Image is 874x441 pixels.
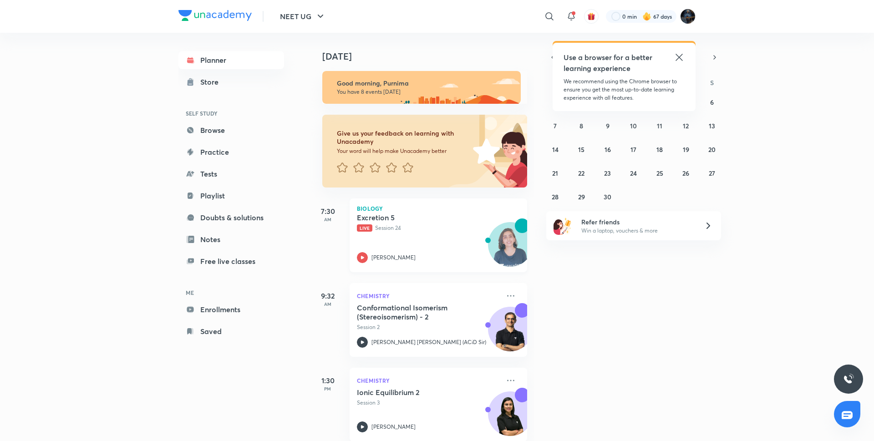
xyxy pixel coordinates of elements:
[680,9,696,24] img: Purnima Sharma
[357,388,470,397] h5: Ionic Equilibrium 2
[548,142,563,157] button: September 14, 2025
[579,122,583,130] abbr: September 8, 2025
[626,142,641,157] button: September 17, 2025
[682,169,689,177] abbr: September 26, 2025
[310,386,346,391] p: PM
[178,10,252,23] a: Company Logo
[574,189,589,204] button: September 29, 2025
[554,122,557,130] abbr: September 7, 2025
[357,224,372,232] span: Live
[371,423,416,431] p: [PERSON_NAME]
[178,10,252,21] img: Company Logo
[488,312,532,355] img: Avatar
[548,189,563,204] button: September 28, 2025
[600,142,615,157] button: September 16, 2025
[357,224,500,232] p: Session 24
[705,95,719,109] button: September 6, 2025
[604,169,611,177] abbr: September 23, 2025
[178,106,284,121] h6: SELF STUDY
[587,12,595,20] img: avatar
[178,322,284,340] a: Saved
[656,169,663,177] abbr: September 25, 2025
[371,338,486,346] p: [PERSON_NAME] [PERSON_NAME] (ACiD Sir)
[606,122,610,130] abbr: September 9, 2025
[709,122,715,130] abbr: September 13, 2025
[656,145,663,154] abbr: September 18, 2025
[337,129,470,146] h6: Give us your feedback on learning with Unacademy
[679,118,693,133] button: September 12, 2025
[488,396,532,440] img: Avatar
[552,169,558,177] abbr: September 21, 2025
[310,375,346,386] h5: 1:30
[337,88,513,96] p: You have 8 events [DATE]
[605,145,611,154] abbr: September 16, 2025
[548,118,563,133] button: September 7, 2025
[679,142,693,157] button: September 19, 2025
[310,301,346,307] p: AM
[552,193,559,201] abbr: September 28, 2025
[178,252,284,270] a: Free live classes
[578,169,584,177] abbr: September 22, 2025
[581,217,693,227] h6: Refer friends
[554,217,572,235] img: referral
[630,122,637,130] abbr: September 10, 2025
[178,73,284,91] a: Store
[564,77,685,102] p: We recommend using the Chrome browser to ensure you get the most up-to-date learning experience w...
[337,147,470,155] p: Your word will help make Unacademy better
[652,142,667,157] button: September 18, 2025
[178,187,284,205] a: Playlist
[178,165,284,183] a: Tests
[310,290,346,301] h5: 9:32
[178,143,284,161] a: Practice
[564,52,654,74] h5: Use a browser for a better learning experience
[710,78,714,87] abbr: Saturday
[679,166,693,180] button: September 26, 2025
[178,51,284,69] a: Planner
[642,12,651,21] img: streak
[657,122,662,130] abbr: September 11, 2025
[552,145,559,154] abbr: September 14, 2025
[357,213,470,222] h5: Excretion 5
[442,115,527,188] img: feedback_image
[584,9,599,24] button: avatar
[274,7,331,25] button: NEET UG
[581,227,693,235] p: Win a laptop, vouchers & more
[600,189,615,204] button: September 30, 2025
[705,166,719,180] button: September 27, 2025
[630,169,637,177] abbr: September 24, 2025
[322,71,521,104] img: morning
[357,399,500,407] p: Session 3
[548,166,563,180] button: September 21, 2025
[322,51,536,62] h4: [DATE]
[652,166,667,180] button: September 25, 2025
[626,166,641,180] button: September 24, 2025
[357,375,500,386] p: Chemistry
[178,300,284,319] a: Enrollments
[600,166,615,180] button: September 23, 2025
[574,166,589,180] button: September 22, 2025
[705,118,719,133] button: September 13, 2025
[357,303,470,321] h5: Conformational Isomerism (Stereoisomerism) - 2
[310,206,346,217] h5: 7:30
[178,208,284,227] a: Doubts & solutions
[357,206,520,211] p: Biology
[708,145,716,154] abbr: September 20, 2025
[337,79,513,87] h6: Good morning, Purnima
[371,253,416,262] p: [PERSON_NAME]
[683,122,689,130] abbr: September 12, 2025
[574,118,589,133] button: September 8, 2025
[652,118,667,133] button: September 11, 2025
[600,118,615,133] button: September 9, 2025
[574,142,589,157] button: September 15, 2025
[630,145,636,154] abbr: September 17, 2025
[578,145,584,154] abbr: September 15, 2025
[357,290,500,301] p: Chemistry
[705,142,719,157] button: September 20, 2025
[488,227,532,271] img: Avatar
[604,193,611,201] abbr: September 30, 2025
[178,285,284,300] h6: ME
[310,217,346,222] p: AM
[357,323,500,331] p: Session 2
[178,121,284,139] a: Browse
[843,374,854,385] img: ttu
